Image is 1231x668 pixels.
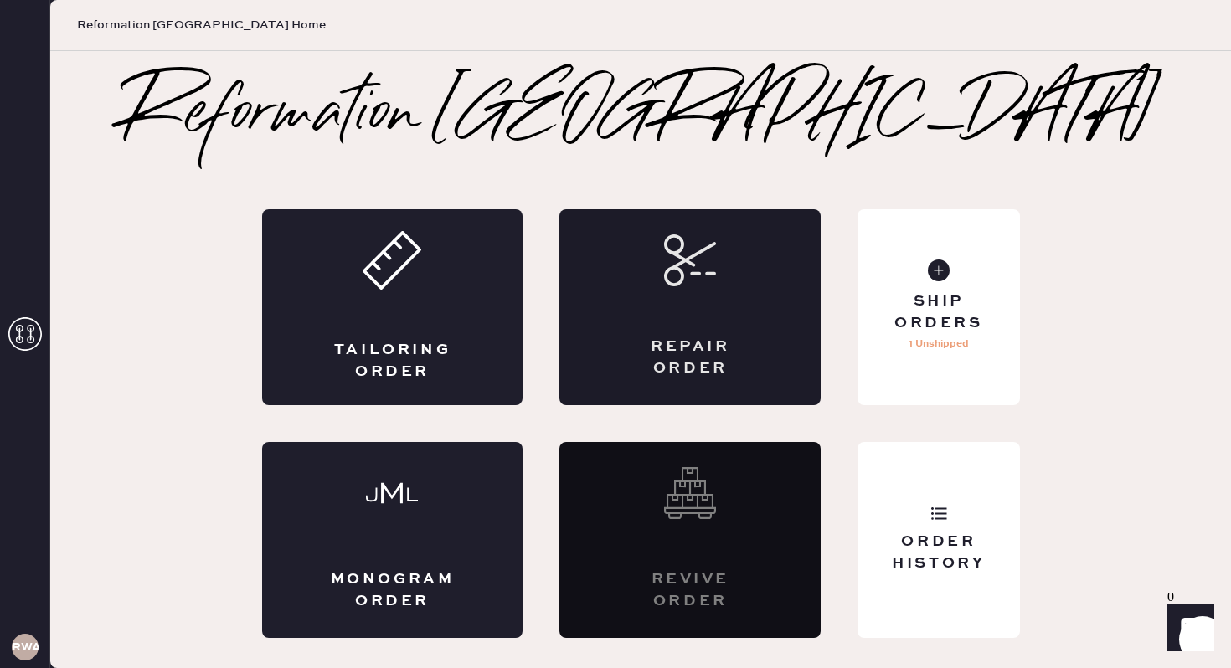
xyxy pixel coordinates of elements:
div: Interested? Contact us at care@hemster.co [559,442,821,638]
h2: Reformation [GEOGRAPHIC_DATA] [123,82,1159,149]
div: Tailoring Order [329,340,456,382]
div: Monogram Order [329,569,456,611]
div: Revive order [626,569,754,611]
div: Ship Orders [871,291,1006,333]
p: 1 Unshipped [909,334,969,354]
span: Reformation [GEOGRAPHIC_DATA] Home [77,17,326,33]
div: Order History [871,532,1006,573]
iframe: Front Chat [1151,593,1223,665]
h3: RWA [12,641,39,653]
div: Repair Order [626,337,754,378]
